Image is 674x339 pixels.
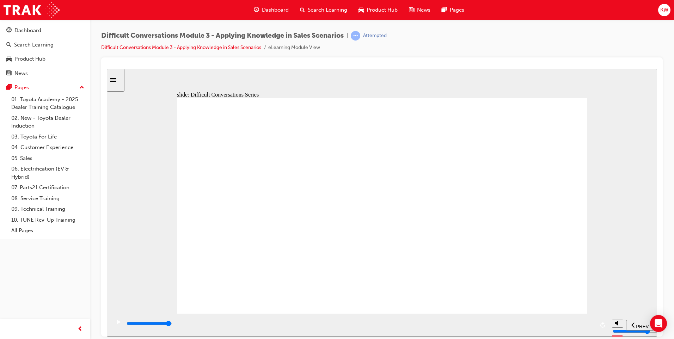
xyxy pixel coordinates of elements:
[4,251,16,263] button: play/pause
[660,6,668,14] span: KW
[8,164,87,182] a: 06. Electrification (EV & Hybrid)
[6,85,12,91] span: pages-icon
[3,38,87,51] a: Search Learning
[519,245,547,268] nav: slide navigation
[78,325,83,334] span: prev-icon
[14,26,41,35] div: Dashboard
[3,23,87,81] button: DashboardSearch LearningProduct HubNews
[14,41,54,49] div: Search Learning
[367,6,398,14] span: Product Hub
[3,53,87,66] a: Product Hub
[101,32,344,40] span: Difficult Conversations Module 3 - Applying Knowledge in Sales Scenarios
[8,225,87,236] a: All Pages
[248,3,294,17] a: guage-iconDashboard
[308,6,347,14] span: Search Learning
[294,3,353,17] a: search-iconSearch Learning
[14,55,45,63] div: Product Hub
[3,24,87,37] a: Dashboard
[417,6,430,14] span: News
[262,6,289,14] span: Dashboard
[4,245,502,268] div: playback controls
[409,6,414,14] span: news-icon
[353,3,403,17] a: car-iconProduct Hub
[254,6,259,14] span: guage-icon
[450,6,464,14] span: Pages
[351,31,360,41] span: learningRecordVerb_ATTEMPT-icon
[79,83,84,92] span: up-icon
[8,153,87,164] a: 05. Sales
[3,81,87,94] button: Pages
[359,6,364,14] span: car-icon
[506,260,551,265] input: volume
[347,32,348,40] span: |
[6,27,12,34] span: guage-icon
[505,251,516,259] button: volume
[658,4,670,16] button: KW
[8,193,87,204] a: 08. Service Training
[529,255,542,260] span: PREV
[300,6,305,14] span: search-icon
[519,251,547,262] button: previous
[4,2,60,18] img: Trak
[14,69,28,78] div: News
[491,251,502,262] button: replay
[14,84,29,92] div: Pages
[20,252,65,258] input: slide progress
[403,3,436,17] a: news-iconNews
[8,113,87,131] a: 02. New - Toyota Dealer Induction
[363,32,387,39] div: Attempted
[8,94,87,113] a: 01. Toyota Academy - 2025 Dealer Training Catalogue
[505,245,516,268] div: misc controls
[268,44,320,52] li: eLearning Module View
[3,67,87,80] a: News
[8,131,87,142] a: 03. Toyota For Life
[6,42,11,48] span: search-icon
[8,204,87,215] a: 09. Technical Training
[436,3,470,17] a: pages-iconPages
[101,44,261,50] a: Difficult Conversations Module 3 - Applying Knowledge in Sales Scenarios
[8,142,87,153] a: 04. Customer Experience
[650,315,667,332] div: Open Intercom Messenger
[6,70,12,77] span: news-icon
[6,56,12,62] span: car-icon
[442,6,447,14] span: pages-icon
[8,182,87,193] a: 07. Parts21 Certification
[8,215,87,226] a: 10. TUNE Rev-Up Training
